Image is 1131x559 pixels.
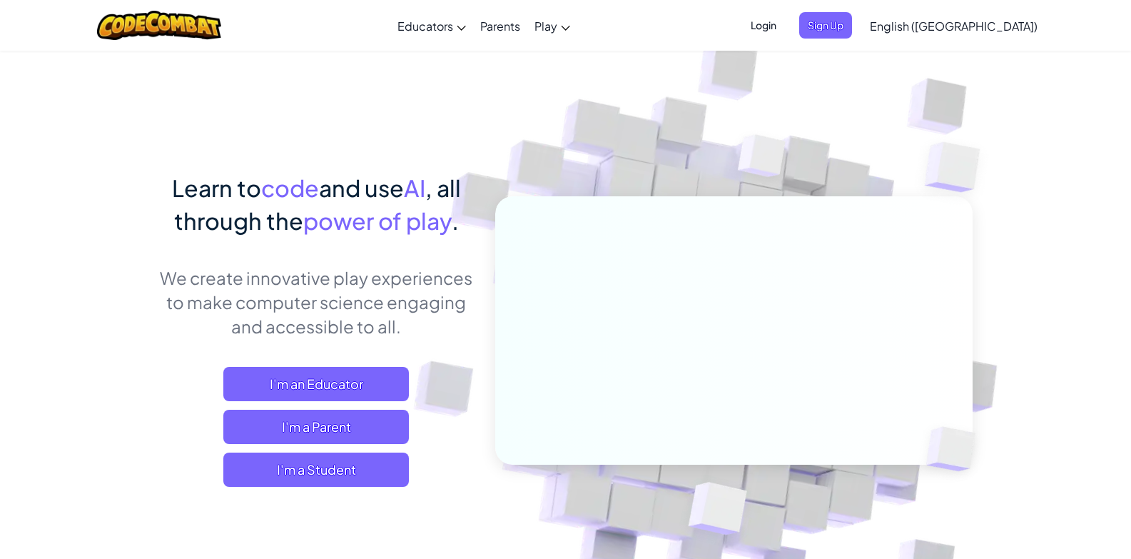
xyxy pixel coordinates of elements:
[172,173,261,202] span: Learn to
[452,206,459,235] span: .
[870,19,1038,34] span: English ([GEOGRAPHIC_DATA])
[896,107,1020,228] img: Overlap cubes
[223,410,409,444] a: I'm a Parent
[223,367,409,401] a: I'm an Educator
[97,11,222,40] img: CodeCombat logo
[711,106,813,213] img: Overlap cubes
[223,453,409,487] button: I'm a Student
[261,173,319,202] span: code
[319,173,404,202] span: and use
[863,6,1045,45] a: English ([GEOGRAPHIC_DATA])
[527,6,577,45] a: Play
[534,19,557,34] span: Play
[742,12,785,39] button: Login
[473,6,527,45] a: Parents
[390,6,473,45] a: Educators
[799,12,852,39] button: Sign Up
[303,206,452,235] span: power of play
[397,19,453,34] span: Educators
[404,173,425,202] span: AI
[159,266,474,338] p: We create innovative play experiences to make computer science engaging and accessible to all.
[902,397,1009,501] img: Overlap cubes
